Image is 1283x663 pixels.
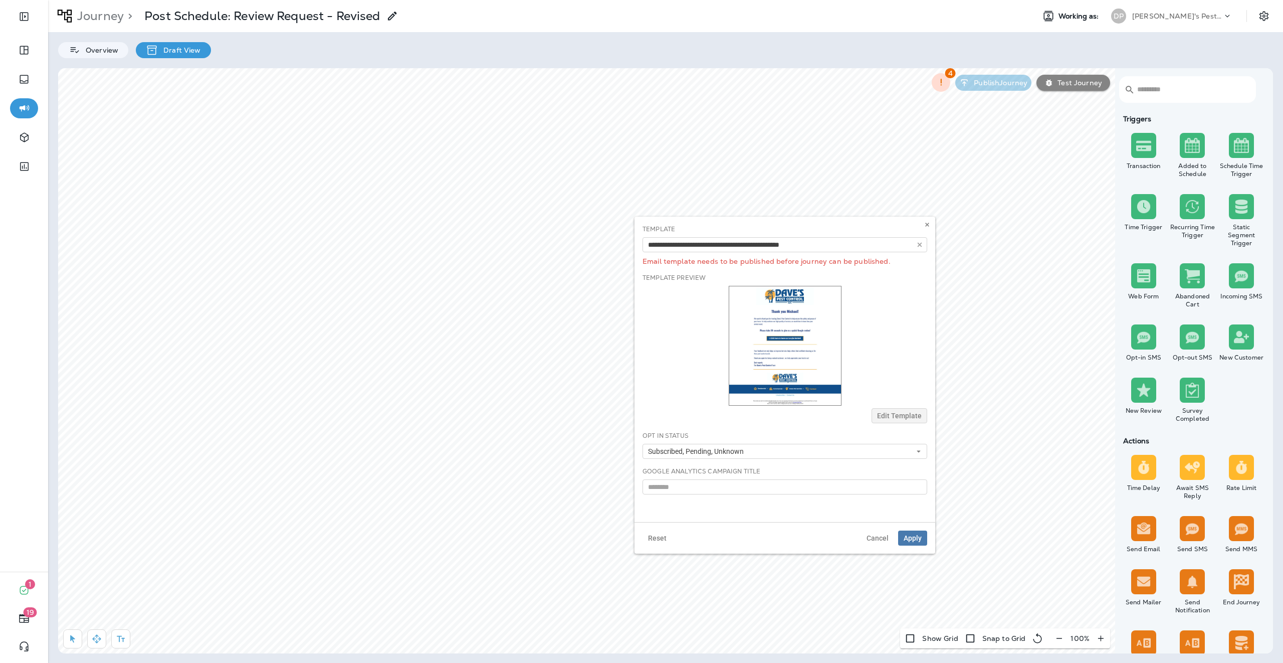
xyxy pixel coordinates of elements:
[1255,7,1273,25] button: Settings
[1121,407,1166,415] div: New Review
[1170,484,1215,500] div: Await SMS Reply
[1170,545,1215,553] div: Send SMS
[1132,12,1222,20] p: [PERSON_NAME]'s Pest Control
[1219,545,1264,553] div: Send MMS
[1170,162,1215,178] div: Added to Schedule
[1071,634,1090,642] p: 100 %
[1219,223,1264,247] div: Static Segment Trigger
[1121,292,1166,300] div: Web Form
[904,535,922,542] span: Apply
[10,7,38,27] button: Expand Sidebar
[1121,545,1166,553] div: Send Email
[898,531,927,546] button: Apply
[1170,354,1215,362] div: Opt-out SMS
[24,607,37,617] span: 19
[1170,292,1215,308] div: Abandoned Cart
[144,9,380,24] p: Post Schedule: Review Request - Revised
[81,46,118,54] p: Overview
[1121,354,1166,362] div: Opt-in SMS
[1119,115,1266,123] div: Triggers
[1219,354,1264,362] div: New Customer
[25,579,35,589] span: 1
[1121,162,1166,170] div: Transaction
[1058,12,1101,21] span: Working as:
[982,634,1026,642] p: Snap to Grid
[1219,598,1264,606] div: End Journey
[1121,598,1166,606] div: Send Mailer
[861,531,894,546] button: Cancel
[1111,9,1126,24] div: DP
[648,535,667,542] span: Reset
[10,580,38,600] button: 1
[1219,292,1264,300] div: Incoming SMS
[73,9,124,24] p: Journey
[643,252,927,265] div: Email template needs to be published before journey can be published.
[1170,407,1215,423] div: Survey Completed
[1121,223,1166,231] div: Time Trigger
[10,608,38,628] button: 19
[1053,79,1102,87] p: Test Journey
[1219,162,1264,178] div: Schedule Time Trigger
[643,467,760,475] label: Google Analytics Campaign Title
[872,408,927,423] button: Edit Template
[1036,75,1110,91] button: Test Journey
[158,46,200,54] p: Draft View
[945,68,956,78] span: 4
[1121,484,1166,492] div: Time Delay
[124,9,132,24] p: >
[1219,484,1264,492] div: Rate Limit
[729,286,841,406] img: thumbnail for template
[643,531,672,546] button: Reset
[922,634,958,642] p: Show Grid
[867,535,889,542] span: Cancel
[648,447,748,456] span: Subscribed, Pending, Unknown
[877,412,922,419] span: Edit Template
[1170,598,1215,614] div: Send Notification
[643,444,927,459] button: Subscribed, Pending, Unknown
[643,274,706,282] label: Template Preview
[643,225,675,233] label: Template
[1119,437,1266,445] div: Actions
[643,432,689,440] label: Opt In Status
[1170,223,1215,239] div: Recurring Time Trigger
